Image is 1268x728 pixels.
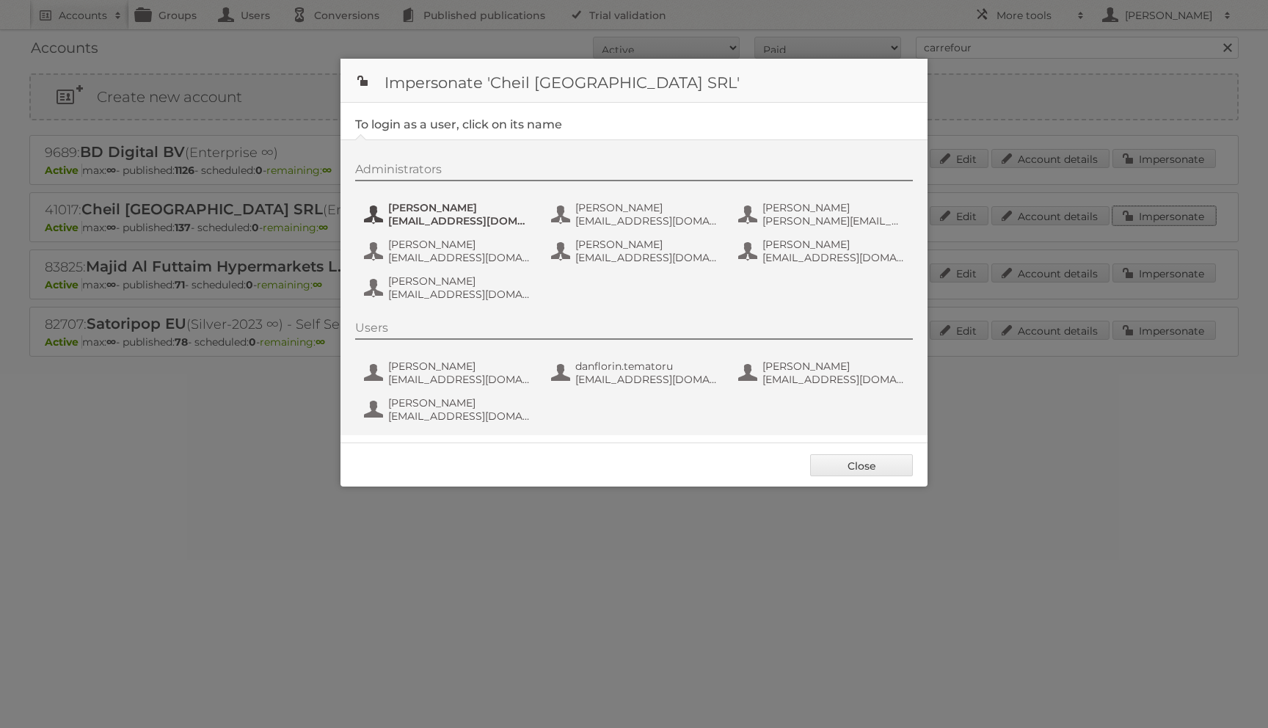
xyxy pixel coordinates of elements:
[388,288,531,301] span: [EMAIL_ADDRESS][DOMAIN_NAME]
[388,409,531,423] span: [EMAIL_ADDRESS][DOMAIN_NAME]
[388,201,531,214] span: [PERSON_NAME]
[362,273,535,302] button: [PERSON_NAME] [EMAIL_ADDRESS][DOMAIN_NAME]
[388,373,531,386] span: [EMAIL_ADDRESS][DOMAIN_NAME]
[355,321,913,340] div: Users
[762,373,905,386] span: [EMAIL_ADDRESS][DOMAIN_NAME]
[362,395,535,424] button: [PERSON_NAME] [EMAIL_ADDRESS][DOMAIN_NAME]
[388,396,531,409] span: [PERSON_NAME]
[362,358,535,387] button: [PERSON_NAME] [EMAIL_ADDRESS][DOMAIN_NAME]
[575,201,718,214] span: [PERSON_NAME]
[388,360,531,373] span: [PERSON_NAME]
[388,274,531,288] span: [PERSON_NAME]
[737,236,909,266] button: [PERSON_NAME] [EMAIL_ADDRESS][DOMAIN_NAME]
[762,360,905,373] span: [PERSON_NAME]
[355,162,913,181] div: Administrators
[550,358,722,387] button: danflorin.tematoru [EMAIL_ADDRESS][DOMAIN_NAME]
[550,236,722,266] button: [PERSON_NAME] [EMAIL_ADDRESS][DOMAIN_NAME]
[762,201,905,214] span: [PERSON_NAME]
[575,360,718,373] span: danflorin.tematoru
[737,200,909,229] button: [PERSON_NAME] [PERSON_NAME][EMAIL_ADDRESS][DOMAIN_NAME]
[810,454,913,476] a: Close
[362,236,535,266] button: [PERSON_NAME] [EMAIL_ADDRESS][DOMAIN_NAME]
[575,251,718,264] span: [EMAIL_ADDRESS][DOMAIN_NAME]
[575,214,718,227] span: [EMAIL_ADDRESS][DOMAIN_NAME]
[355,117,562,131] legend: To login as a user, click on its name
[340,59,928,103] h1: Impersonate 'Cheil [GEOGRAPHIC_DATA] SRL'
[388,238,531,251] span: [PERSON_NAME]
[362,200,535,229] button: [PERSON_NAME] [EMAIL_ADDRESS][DOMAIN_NAME]
[762,214,905,227] span: [PERSON_NAME][EMAIL_ADDRESS][DOMAIN_NAME]
[762,251,905,264] span: [EMAIL_ADDRESS][DOMAIN_NAME]
[575,373,718,386] span: [EMAIL_ADDRESS][DOMAIN_NAME]
[762,238,905,251] span: [PERSON_NAME]
[388,214,531,227] span: [EMAIL_ADDRESS][DOMAIN_NAME]
[737,358,909,387] button: [PERSON_NAME] [EMAIL_ADDRESS][DOMAIN_NAME]
[388,251,531,264] span: [EMAIL_ADDRESS][DOMAIN_NAME]
[575,238,718,251] span: [PERSON_NAME]
[550,200,722,229] button: [PERSON_NAME] [EMAIL_ADDRESS][DOMAIN_NAME]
